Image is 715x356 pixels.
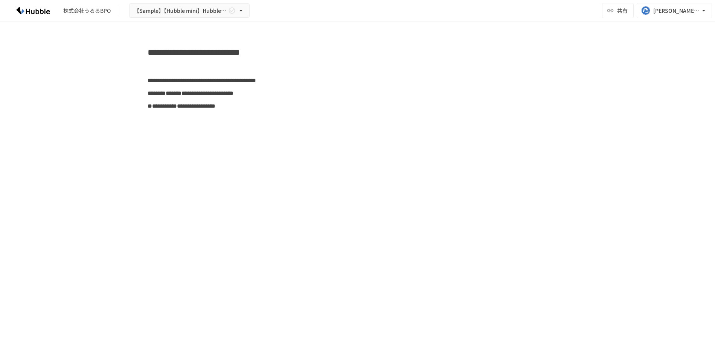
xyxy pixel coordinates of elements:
span: 共有 [617,6,628,15]
span: 【Sample】【Hubble mini】Hubble×企業名 オンボーディングプロジェクト [134,6,227,15]
button: 【Sample】【Hubble mini】Hubble×企業名 オンボーディングプロジェクト [129,3,250,18]
button: [PERSON_NAME][EMAIL_ADDRESS][PERSON_NAME][DOMAIN_NAME] [637,3,712,18]
img: HzDRNkGCf7KYO4GfwKnzITak6oVsp5RHeZBEM1dQFiQ [9,5,57,17]
div: [PERSON_NAME][EMAIL_ADDRESS][PERSON_NAME][DOMAIN_NAME] [653,6,700,15]
div: 株式会社うるるBPO [63,7,111,15]
button: 共有 [602,3,634,18]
